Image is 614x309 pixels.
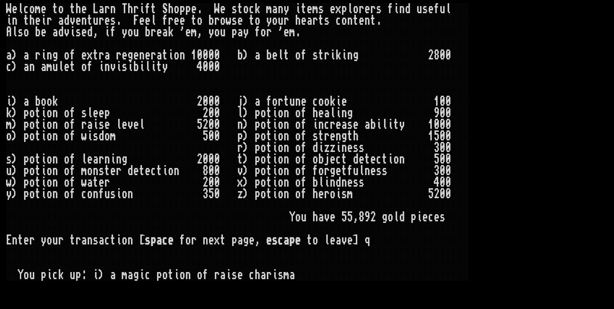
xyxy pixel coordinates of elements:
[133,15,139,26] div: F
[168,49,174,61] div: i
[312,15,318,26] div: r
[255,96,260,107] div: a
[214,15,220,26] div: r
[35,3,41,15] div: m
[81,61,87,73] div: o
[266,49,272,61] div: b
[151,3,156,15] div: t
[133,61,139,73] div: b
[180,49,185,61] div: n
[445,96,451,107] div: 0
[127,61,133,73] div: i
[29,107,35,119] div: o
[162,15,168,26] div: f
[214,26,220,38] div: o
[440,96,445,107] div: 0
[75,15,81,26] div: e
[266,15,272,26] div: y
[145,26,151,38] div: b
[81,15,87,26] div: n
[139,61,145,73] div: i
[145,15,151,26] div: e
[318,3,324,15] div: s
[434,3,440,15] div: f
[35,96,41,107] div: b
[336,3,341,15] div: x
[139,49,145,61] div: n
[203,107,208,119] div: 2
[445,49,451,61] div: 0
[133,49,139,61] div: e
[191,26,197,38] div: m
[422,3,428,15] div: s
[237,15,243,26] div: e
[180,3,185,15] div: p
[289,96,295,107] div: u
[6,15,12,26] div: i
[6,107,12,119] div: k
[284,107,289,119] div: n
[180,15,185,26] div: e
[318,49,324,61] div: t
[347,3,353,15] div: l
[399,3,405,15] div: n
[278,15,284,26] div: u
[353,49,359,61] div: g
[162,61,168,73] div: y
[23,107,29,119] div: p
[417,3,422,15] div: u
[301,49,307,61] div: f
[6,49,12,61] div: a
[359,15,364,26] div: e
[139,15,145,26] div: e
[260,26,266,38] div: o
[220,15,226,26] div: o
[272,96,278,107] div: o
[428,49,434,61] div: 2
[23,49,29,61] div: a
[41,15,47,26] div: i
[99,107,104,119] div: e
[116,61,122,73] div: i
[243,26,249,38] div: y
[301,96,307,107] div: e
[47,15,52,26] div: r
[110,26,116,38] div: f
[18,3,23,15] div: l
[99,61,104,73] div: i
[41,3,47,15] div: e
[284,49,289,61] div: t
[64,61,70,73] div: e
[214,49,220,61] div: 0
[81,49,87,61] div: e
[64,107,70,119] div: o
[278,96,284,107] div: r
[249,15,255,26] div: t
[324,107,330,119] div: a
[162,49,168,61] div: t
[318,15,324,26] div: t
[191,15,197,26] div: t
[23,15,29,26] div: t
[237,49,243,61] div: b
[23,61,29,73] div: a
[104,49,110,61] div: a
[341,96,347,107] div: e
[295,3,301,15] div: i
[87,26,93,38] div: d
[47,61,52,73] div: m
[12,96,18,107] div: )
[203,49,208,61] div: 0
[23,96,29,107] div: a
[208,61,214,73] div: 0
[156,26,162,38] div: e
[312,96,318,107] div: c
[104,3,110,15] div: r
[12,26,18,38] div: l
[81,26,87,38] div: e
[185,26,191,38] div: e
[445,3,451,15] div: l
[87,49,93,61] div: x
[18,26,23,38] div: s
[318,107,324,119] div: e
